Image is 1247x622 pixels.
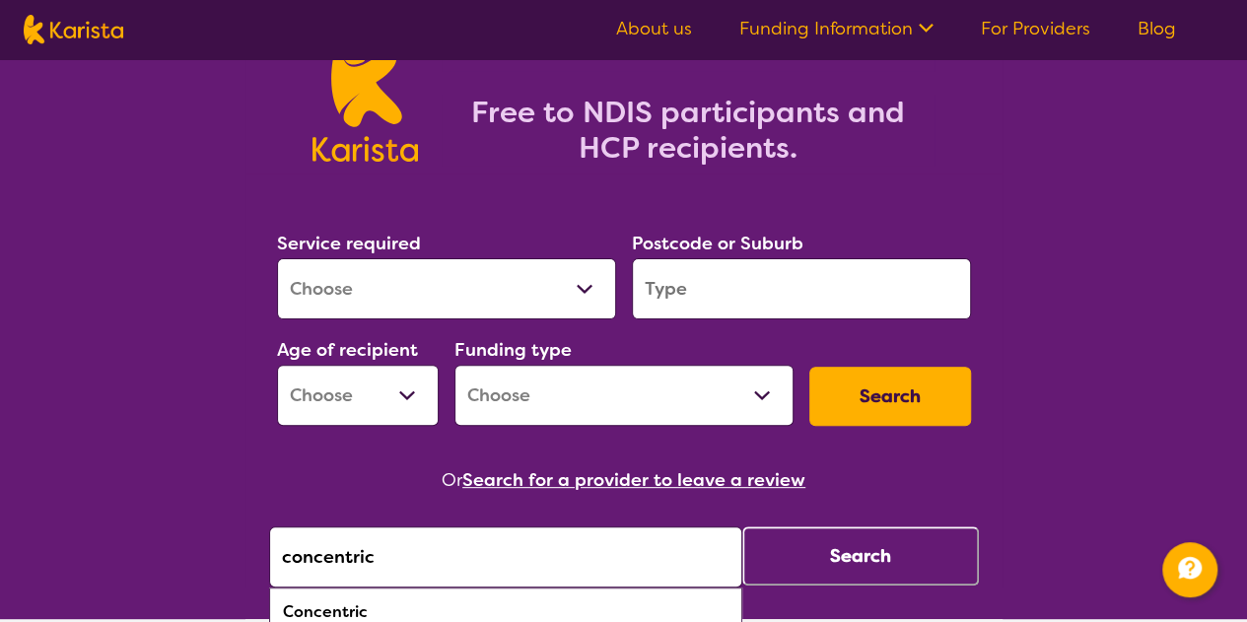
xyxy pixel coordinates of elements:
[1162,542,1217,597] button: Channel Menu
[277,232,421,255] label: Service required
[462,465,805,495] button: Search for a provider to leave a review
[739,17,934,40] a: Funding Information
[632,232,803,255] label: Postcode or Suburb
[981,17,1090,40] a: For Providers
[277,338,418,362] label: Age of recipient
[442,465,462,495] span: Or
[742,526,979,586] button: Search
[616,17,692,40] a: About us
[312,24,418,162] img: Karista logo
[809,367,971,426] button: Search
[632,258,971,319] input: Type
[269,526,742,587] input: Type provider name here
[1138,17,1176,40] a: Blog
[24,15,123,44] img: Karista logo
[454,338,572,362] label: Funding type
[442,95,935,166] h2: Free to NDIS participants and HCP recipients.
